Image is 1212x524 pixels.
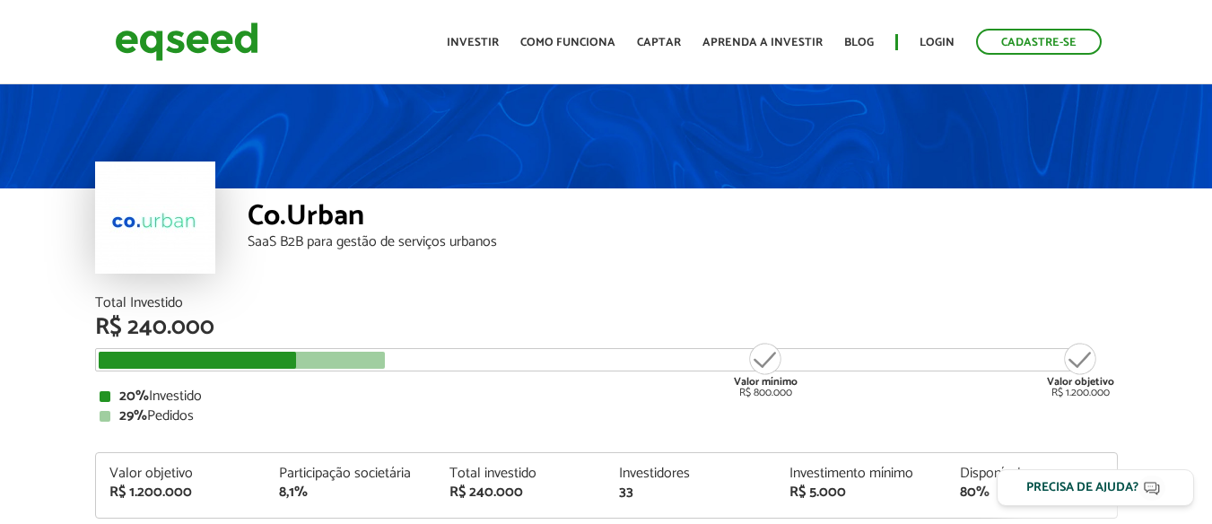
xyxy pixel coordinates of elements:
strong: Valor mínimo [734,373,798,390]
div: Pedidos [100,409,1113,424]
a: Login [920,37,955,48]
img: EqSeed [115,18,258,65]
div: Investimento mínimo [789,467,933,481]
div: 8,1% [279,485,423,500]
strong: Valor objetivo [1047,373,1114,390]
div: 33 [619,485,763,500]
div: Co.Urban [248,202,1118,235]
div: Investido [100,389,1113,404]
div: R$ 1.200.000 [1047,341,1114,398]
div: SaaS B2B para gestão de serviços urbanos [248,235,1118,249]
div: R$ 800.000 [732,341,799,398]
div: 80% [960,485,1103,500]
div: R$ 5.000 [789,485,933,500]
a: Aprenda a investir [702,37,823,48]
a: Investir [447,37,499,48]
div: Investidores [619,467,763,481]
strong: 20% [119,384,149,408]
a: Captar [637,37,681,48]
a: Blog [844,37,874,48]
div: Disponível [960,467,1103,481]
strong: 29% [119,404,147,428]
div: Valor objetivo [109,467,253,481]
div: R$ 1.200.000 [109,485,253,500]
a: Cadastre-se [976,29,1102,55]
div: Participação societária [279,467,423,481]
div: Total Investido [95,296,1118,310]
a: Como funciona [520,37,615,48]
div: Total investido [449,467,593,481]
div: R$ 240.000 [449,485,593,500]
div: R$ 240.000 [95,316,1118,339]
